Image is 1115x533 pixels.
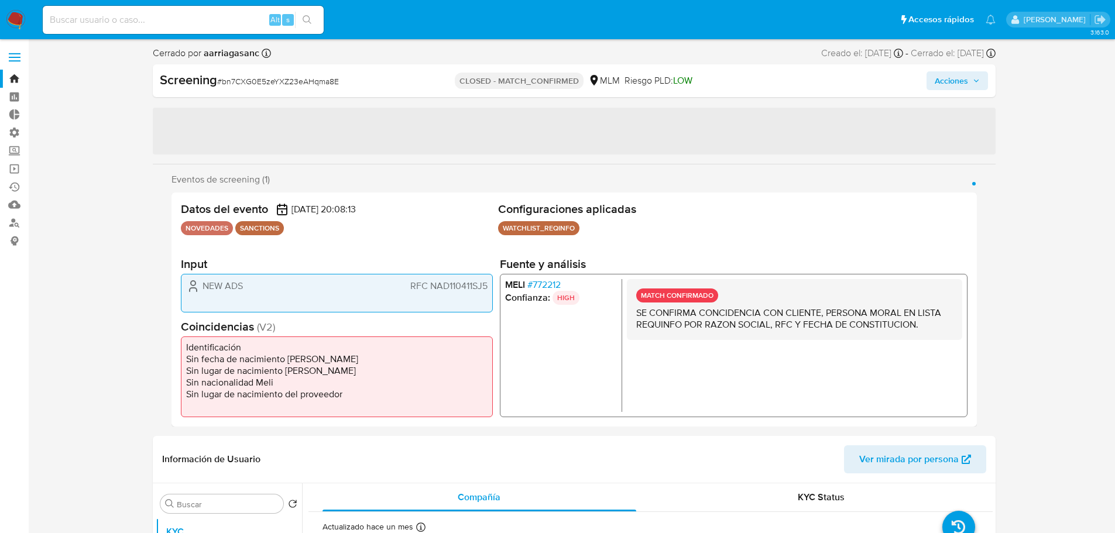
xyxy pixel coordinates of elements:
[295,12,319,28] button: search-icon
[625,74,692,87] span: Riesgo PLD:
[935,71,968,90] span: Acciones
[270,14,280,25] span: Alt
[323,521,413,532] p: Actualizado hace un mes
[217,75,339,87] span: # bn7CXG0E5zeYXZ23eAHqma8E
[673,74,692,87] span: LOW
[1094,13,1106,26] a: Salir
[798,490,845,504] span: KYC Status
[288,499,297,512] button: Volver al orden por defecto
[153,47,259,60] span: Cerrado por
[165,499,174,508] button: Buscar
[1024,14,1090,25] p: nicolas.tyrkiel@mercadolibre.com
[859,445,959,473] span: Ver mirada por persona
[588,74,620,87] div: MLM
[905,47,908,60] span: -
[160,70,217,89] b: Screening
[927,71,988,90] button: Acciones
[177,499,279,510] input: Buscar
[162,453,260,465] h1: Información de Usuario
[201,46,259,60] b: aarriagasanc
[821,47,903,60] div: Creado el: [DATE]
[153,108,996,154] span: ‌
[43,12,324,27] input: Buscar usuario o caso...
[911,47,996,60] div: Cerrado el: [DATE]
[458,490,500,504] span: Compañía
[844,445,986,473] button: Ver mirada por persona
[455,73,584,89] p: CLOSED - MATCH_CONFIRMED
[986,15,996,25] a: Notificaciones
[908,13,974,26] span: Accesos rápidos
[286,14,290,25] span: s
